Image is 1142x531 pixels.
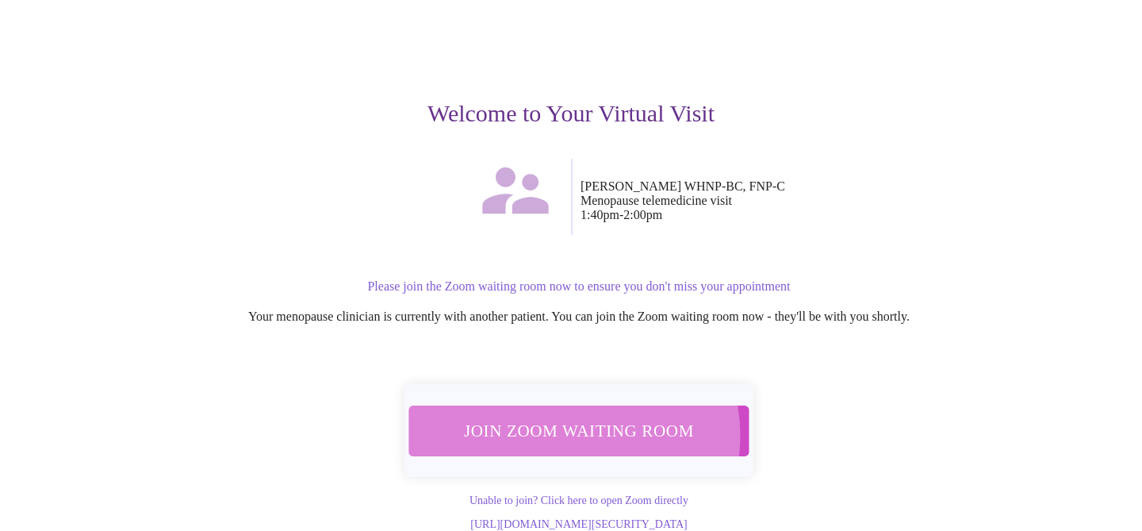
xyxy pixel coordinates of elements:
p: Please join the Zoom waiting room now to ensure you don't miss your appointment [98,279,1060,294]
button: Join Zoom Waiting Room [408,406,749,456]
a: Unable to join? Click here to open Zoom directly [469,494,688,506]
p: [PERSON_NAME] WHNP-BC, FNP-C Menopause telemedicine visit 1:40pm - 2:00pm [581,179,1060,222]
p: Your menopause clinician is currently with another patient. You can join the Zoom waiting room no... [98,310,1060,324]
span: Join Zoom Waiting Room [429,416,728,445]
h3: Welcome to Your Virtual Visit [82,100,1060,127]
a: [URL][DOMAIN_NAME][SECURITY_DATA] [470,518,687,530]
